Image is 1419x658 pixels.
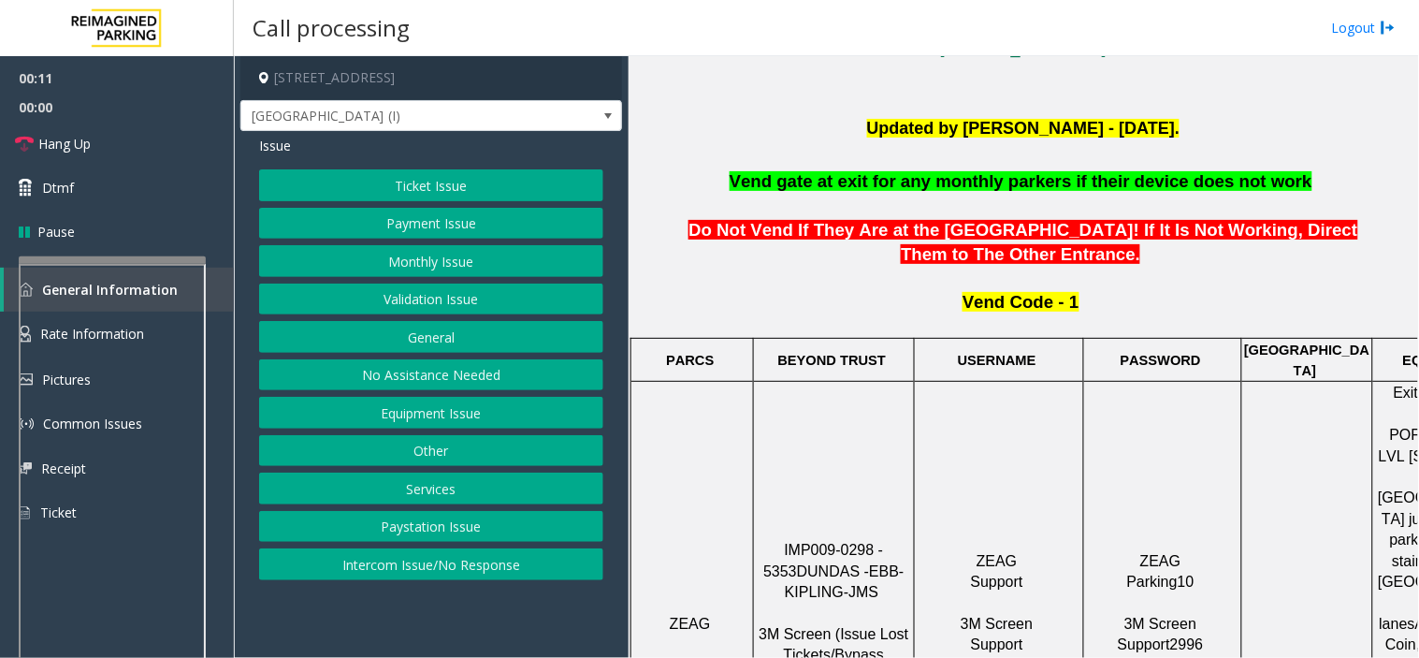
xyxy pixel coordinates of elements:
span: ZEAG [977,553,1018,569]
span: [GEOGRAPHIC_DATA] [1244,343,1369,378]
button: Monthly Issue [259,245,603,277]
span: Support [971,574,1023,590]
button: No Assistance Needed [259,359,603,391]
span: Hang Up [38,134,91,154]
span: 3M Screen [1124,616,1196,632]
a: Logout [1332,18,1396,37]
a: [STREET_ADDRESS] [940,38,1107,57]
span: [GEOGRAPHIC_DATA] (I) [241,101,545,131]
span: PASSWORD [1121,353,1201,368]
span: Parking10 [1127,574,1195,590]
span: Dtmf [42,178,74,197]
button: General [259,321,603,353]
img: logout [1381,18,1396,37]
span: USERNAME [958,353,1036,368]
h4: [STREET_ADDRESS] [240,56,622,100]
a: General Information [4,268,234,312]
button: Services [259,473,603,504]
span: Vend gate at exit for any monthly parkers if their device does not work [730,171,1312,191]
button: Validation Issue [259,284,603,315]
span: Do Not Vend If They Are at the [GEOGRAPHIC_DATA]! If It Is Not Working, Direct Them to The Other ... [688,220,1357,264]
span: IMP009-0298 - 5353 [763,542,888,578]
span: Support [971,636,1023,652]
button: Payment Issue [259,208,603,240]
span: ZEAG [670,616,711,632]
button: Intercom Issue/No Response [259,548,603,580]
button: Other [259,435,603,467]
h3: Call processing [243,5,419,51]
font: Updated by [PERSON_NAME] - [DATE]. [867,119,1180,138]
span: DUNDAS - [797,563,869,579]
button: Ticket Issue [259,169,603,201]
button: Equipment Issue [259,397,603,429]
span: Support2996 [1118,636,1204,652]
span: PARCS [666,353,714,368]
span: BEYOND TRUST [778,353,887,368]
button: Paystation Issue [259,511,603,543]
span: ZEAG [1140,553,1181,569]
span: Pause [37,222,75,241]
span: Issue [259,136,291,155]
span: Vend Code - 1 [963,292,1079,312]
span: 3M Screen [961,616,1033,632]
